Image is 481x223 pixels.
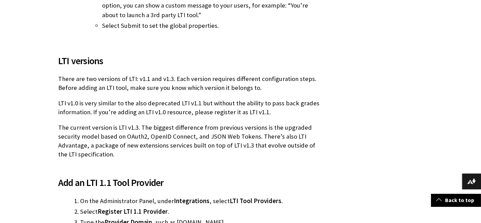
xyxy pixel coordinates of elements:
[80,207,321,216] li: Select .
[230,197,281,205] span: LTI Tool Providers
[58,99,321,117] p: LTI v1.0 is very similar to the also deprecated LTI v1.1 but without the ability to pass back gra...
[431,194,481,207] a: Back to top
[58,123,321,159] p: The current version is LTI v1.3. The biggest difference from previous versions is the upgraded se...
[98,208,168,215] span: Register LTI 1.1 Provider
[102,21,321,31] li: Select Submit to set the global properties.
[58,175,321,190] span: Add an LTI 1.1 Tool Provider
[58,54,321,68] span: LTI versions
[58,74,321,92] p: There are two versions of LTI: v1.1 and v1.3. Each version requires different configuration steps...
[174,197,210,205] span: Integrations
[80,196,321,206] li: On the Administrator Panel, under , select .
